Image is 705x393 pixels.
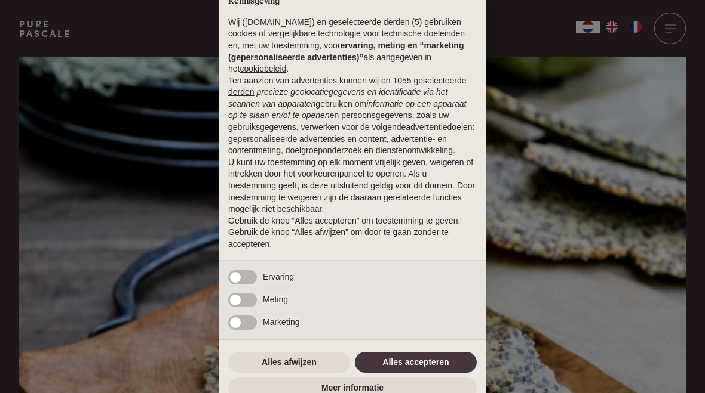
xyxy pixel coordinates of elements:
[228,352,350,373] button: Alles afwijzen
[263,272,294,281] span: Ervaring
[240,64,286,73] a: cookiebeleid
[228,215,477,250] p: Gebruik de knop “Alles accepteren” om toestemming te geven. Gebruik de knop “Alles afwijzen” om d...
[228,17,477,75] p: Wij ([DOMAIN_NAME]) en geselecteerde derden (5) gebruiken cookies of vergelijkbare technologie vo...
[228,86,255,98] button: derden
[263,317,299,327] span: Marketing
[355,352,477,373] button: Alles accepteren
[263,295,288,304] span: Meting
[228,157,477,215] p: U kunt uw toestemming op elk moment vrijelijk geven, weigeren of intrekken door het voorkeurenpan...
[228,75,477,157] p: Ten aanzien van advertenties kunnen wij en 1055 geselecteerde gebruiken om en persoonsgegevens, z...
[228,99,467,120] em: informatie op een apparaat op te slaan en/of te openen
[228,41,464,62] strong: ervaring, meting en “marketing (gepersonaliseerde advertenties)”
[406,122,472,134] button: advertentiedoelen
[228,87,447,109] em: precieze geolocatiegegevens en identificatie via het scannen van apparaten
